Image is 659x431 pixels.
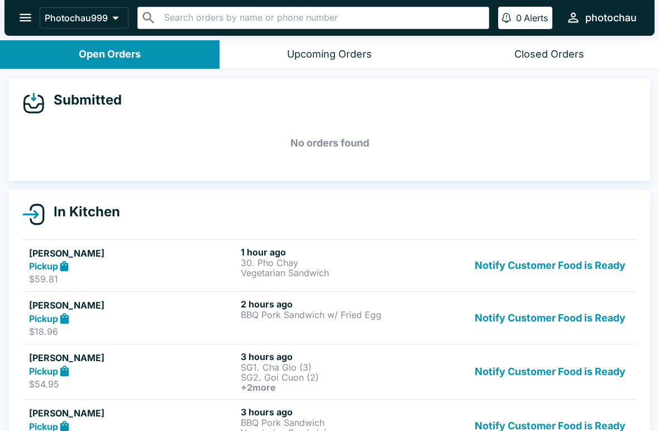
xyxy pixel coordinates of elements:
[45,92,122,108] h4: Submitted
[22,123,637,163] h5: No orders found
[11,3,40,32] button: open drawer
[22,291,637,344] a: [PERSON_NAME]Pickup$18.962 hours agoBBQ Pork Sandwich w/ Fried EggNotify Customer Food is Ready
[241,310,448,320] p: BBQ Pork Sandwich w/ Fried Egg
[40,7,128,29] button: Photochau999
[22,344,637,399] a: [PERSON_NAME]Pickup$54.953 hours agoSG1. Cha Gio (3)SG2. Goi Cuon (2)+2moreNotify Customer Food i...
[79,48,141,61] div: Open Orders
[29,326,236,337] p: $18.96
[29,378,236,390] p: $54.95
[287,48,372,61] div: Upcoming Orders
[241,382,448,392] h6: + 2 more
[22,239,637,292] a: [PERSON_NAME]Pickup$59.811 hour ago30. Pho ChayVegetarian SandwichNotify Customer Food is Ready
[241,362,448,372] p: SG1. Cha Gio (3)
[514,48,584,61] div: Closed Orders
[241,351,448,362] h6: 3 hours ago
[29,261,58,272] strong: Pickup
[524,12,548,23] p: Alerts
[241,406,448,418] h6: 3 hours ago
[470,299,630,337] button: Notify Customer Food is Ready
[241,258,448,268] p: 30. Pho Chay
[585,11,637,25] div: photochau
[29,299,236,312] h5: [PERSON_NAME]
[29,313,58,324] strong: Pickup
[29,366,58,377] strong: Pickup
[161,10,484,26] input: Search orders by name or phone number
[29,247,236,260] h5: [PERSON_NAME]
[29,273,236,285] p: $59.81
[241,299,448,310] h6: 2 hours ago
[561,6,641,30] button: photochau
[29,351,236,364] h5: [PERSON_NAME]
[45,12,108,23] p: Photochau999
[470,351,630,392] button: Notify Customer Food is Ready
[516,12,522,23] p: 0
[241,372,448,382] p: SG2. Goi Cuon (2)
[241,247,448,258] h6: 1 hour ago
[470,247,630,285] button: Notify Customer Food is Ready
[241,268,448,278] p: Vegetarian Sandwich
[241,418,448,428] p: BBQ Pork Sandwich
[45,203,120,220] h4: In Kitchen
[29,406,236,420] h5: [PERSON_NAME]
